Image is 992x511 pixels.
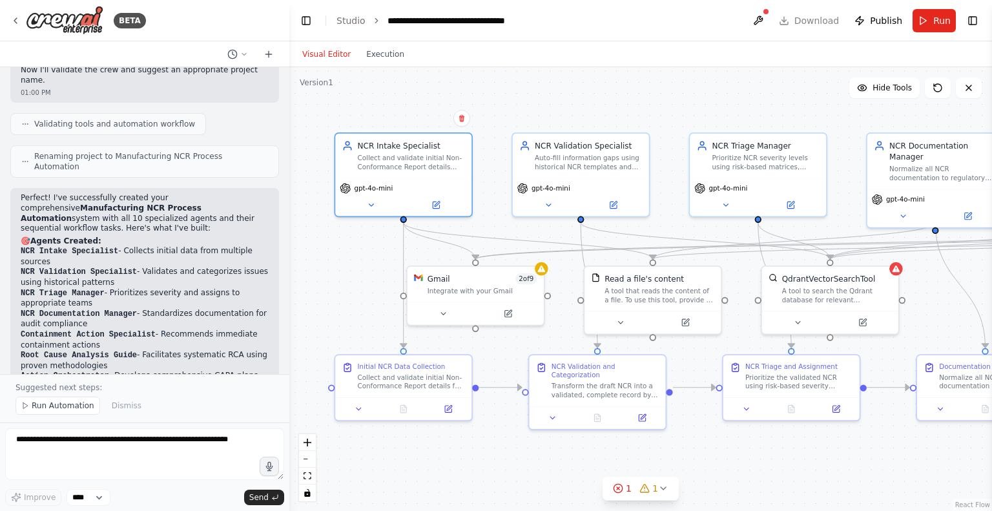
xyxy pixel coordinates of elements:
[712,140,820,151] div: NCR Triage Manager
[24,492,56,503] span: Improve
[512,132,650,217] div: NCR Validation SpecialistAuto-fill information gaps using historical NCR templates and patterns, ...
[831,316,894,329] button: Open in side panel
[21,309,269,329] li: - Standardizes documentation for audit compliance
[105,397,148,415] button: Dismiss
[21,309,137,318] code: NCR Documentation Manager
[761,266,899,335] div: QdrantVectorSearchToolQdrantVectorSearchToolA tool to search the Qdrant database for relevant inf...
[398,222,481,259] g: Edge from 7fd0cdd9-d136-46c0-8ce7-0626e01d13ae to dc4c69ca-5d3a-45b9-b4f0-08e93e1a1fe5
[15,382,274,393] p: Suggested next steps:
[21,350,269,371] li: - Facilitates systematic RCA using proven methodologies
[477,307,539,320] button: Open in side panel
[575,222,603,348] g: Edge from 08265bb4-2354-404e-9650-6c8cb39845ed to b9a827d7-78c6-4dac-842e-e6d58b58a937
[528,354,666,430] div: NCR Validation and CategorizationTransform the draft NCR into a validated, complete record by aut...
[380,402,427,416] button: No output available
[112,401,141,411] span: Dismiss
[689,132,827,217] div: NCR Triage ManagerPrioritize NCR severity levels using risk-based matrices, identify and flag dup...
[21,371,269,382] li: - Develops comprehensive CAPA plans
[913,9,956,32] button: Run
[21,351,137,360] code: Root Cause Analysis Guide
[886,195,925,204] span: gpt-4o-mini
[933,14,951,27] span: Run
[335,132,473,217] div: NCR Intake SpecialistCollect and validate initial Non-Conformance Report details from multiple so...
[604,287,714,304] div: A tool that reads the content of a file. To use this tool, provide a 'file_path' parameter with t...
[297,12,315,30] button: Hide left sidebar
[782,273,876,284] div: QdrantVectorSearchTool
[584,266,722,335] div: FileReadToolRead a file's contentA tool that reads the content of a file. To use this tool, provi...
[535,154,642,171] div: Auto-fill information gaps using historical NCR templates and patterns, categorize issue types ba...
[428,287,537,296] div: Integrate with your Gmail
[21,65,269,85] p: Now I'll validate the crew and suggest an appropriate project name.
[604,273,684,284] div: Read a file's content
[21,329,269,350] li: - Recommends immediate containment actions
[358,47,412,62] button: Execution
[26,6,103,35] img: Logo
[21,246,269,267] li: - Collects initial data from multiple sources
[5,489,61,506] button: Improve
[964,12,982,30] button: Show right sidebar
[752,222,797,348] g: Edge from f9c3e864-cc2b-4ba3-b863-39898a38235b to 1a5f465e-ab8c-4e73-8fb4-bf295bff20f8
[603,477,679,501] button: 11
[535,140,642,151] div: NCR Validation Specialist
[708,184,747,193] span: gpt-4o-mini
[34,151,268,172] span: Renaming project to Manufacturing NCR Process Automation
[712,154,820,171] div: Prioritize NCR severity levels using risk-based matrices, identify and flag duplicate issues, and...
[249,492,269,503] span: Send
[21,288,269,309] li: - Prioritizes severity and assigns to appropriate teams
[21,267,269,287] li: - Validates and categorizes issues using historical patterns
[222,47,253,62] button: Switch to previous chat
[398,222,658,259] g: Edge from 7fd0cdd9-d136-46c0-8ce7-0626e01d13ae to e88c1fec-8f3d-45cc-98f8-18f80b8a7e3a
[817,402,855,416] button: Open in side panel
[768,402,815,416] button: No output available
[21,371,109,381] code: Action Orchestrator
[336,14,533,27] nav: breadcrumb
[354,184,393,193] span: gpt-4o-mini
[358,140,465,151] div: NCR Intake Specialist
[406,266,544,326] div: GmailGmail2of9Integrate with your Gmail
[299,434,316,501] div: React Flow controls
[870,14,902,27] span: Publish
[745,362,838,371] div: NCR Triage and Assignment
[335,354,473,421] div: Initial NCR Data CollectionCollect and validate initial Non-Conformance Report details for {ncr_i...
[358,154,465,171] div: Collect and validate initial Non-Conformance Report details from multiple sources including voice...
[358,373,465,390] div: Collect and validate initial Non-Conformance Report details for {ncr_issue} at {facility_location...
[479,382,522,393] g: Edge from 71f41af3-4774-4d9e-92bc-c74b956ebaf1 to b9a827d7-78c6-4dac-842e-e6d58b58a937
[873,83,912,93] span: Hide Tools
[300,78,333,88] div: Version 1
[592,273,601,282] img: FileReadTool
[930,222,991,348] g: Edge from 00f381af-e569-4764-8381-ea613e047a29 to 37db454d-b84e-4330-8556-94a6028d4189
[258,47,279,62] button: Start a new chat
[21,236,269,247] h2: 🎯
[30,236,101,245] strong: Agents Created:
[299,485,316,501] button: toggle interactivity
[21,267,137,276] code: NCR Validation Specialist
[849,9,907,32] button: Publish
[453,110,470,127] button: Delete node
[299,451,316,468] button: zoom out
[294,47,358,62] button: Visual Editor
[358,362,446,371] div: Initial NCR Data Collection
[673,382,716,393] g: Edge from b9a827d7-78c6-4dac-842e-e6d58b58a937 to 1a5f465e-ab8c-4e73-8fb4-bf295bff20f8
[21,203,201,223] strong: Manufacturing NCR Process Automation
[652,482,658,495] span: 1
[21,289,105,298] code: NCR Triage Manager
[574,412,621,425] button: No output available
[21,193,269,233] p: Perfect! I've successfully created your comprehensive system with all 10 specialized agents and t...
[299,468,316,485] button: fit view
[552,362,659,379] div: NCR Validation and Categorization
[404,198,467,212] button: Open in side panel
[626,482,632,495] span: 1
[515,273,537,284] span: Number of enabled actions
[782,287,892,304] div: A tool to search the Qdrant database for relevant information on internal documents.
[260,457,279,476] button: Click to speak your automation idea
[414,273,423,282] img: Gmail
[745,373,852,390] div: Prioritize the validated NCR using risk-based severity matrices and business impact assessment. S...
[15,397,100,415] button: Run Automation
[582,198,645,212] button: Open in side panel
[21,330,156,339] code: Containment Action Specialist
[955,501,990,508] a: React Flow attribution
[429,402,467,416] button: Open in side panel
[336,16,366,26] a: Studio
[299,434,316,451] button: zoom in
[867,382,909,393] g: Edge from 1a5f465e-ab8c-4e73-8fb4-bf295bff20f8 to 37db454d-b84e-4330-8556-94a6028d4189
[428,273,450,284] div: Gmail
